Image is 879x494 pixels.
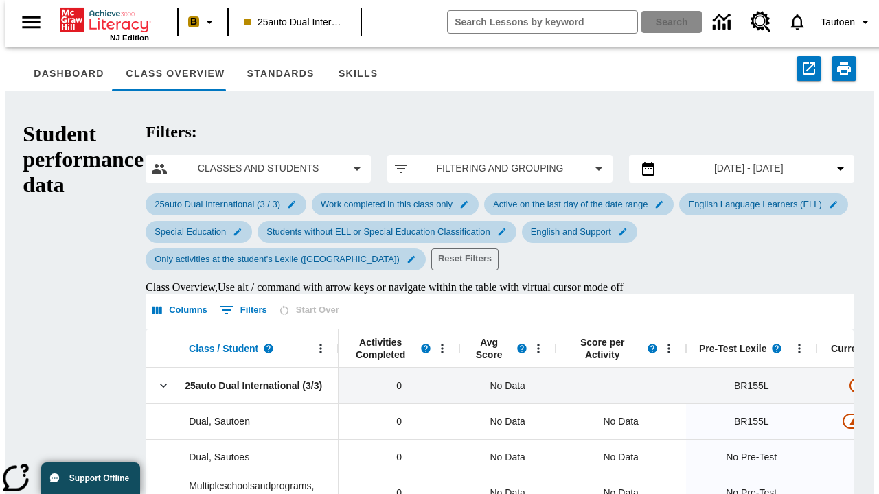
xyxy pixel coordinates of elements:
[339,403,459,439] div: 0, Dual, Sautoen
[699,342,767,355] span: Pre-Test Lexile
[179,161,338,176] span: Classes and Students
[726,450,777,464] span: No Pre-Test, Dual, Sautoes
[185,379,322,392] span: 25auto Dual International (3/3)
[258,338,279,359] button: Read more about Class / Student
[459,439,556,475] div: No Data, Dual, Sautoes
[146,254,408,264] span: Only activities at the student's Lexile ([GEOGRAPHIC_DATA])
[483,443,532,471] span: No Data
[312,193,479,215] div: Edit Work completed in this class only filter selected submenu item
[734,414,769,429] span: Beginning reader 155 Lexile, Dual, Sautoen
[146,221,252,243] div: Edit Special Education filter selected submenu item
[815,10,879,34] button: Profile/Settings
[345,336,415,361] span: Activities Completed
[734,379,769,393] span: Beginning reader 155 Lexile, 25auto Dual International (3/3)
[11,2,52,43] button: Open side menu
[597,443,646,471] div: No Data, Dual, Sautoes
[797,56,821,81] button: Export to CSV
[189,450,249,464] span: Dual, Sautoes
[528,338,549,359] button: Open Menu
[597,408,646,435] div: No Data, Dual, Sautoen
[789,338,810,359] button: Open Menu
[779,4,815,40] a: Notifications
[766,338,787,359] button: Read more about Pre-Test Lexile
[146,248,426,270] div: Edit Only activities at the student's Lexile (Reading) filter selected submenu item
[562,336,642,361] span: Score per Activity
[23,58,115,91] button: Dashboard
[396,379,402,393] span: 0
[190,13,197,30] span: B
[146,281,854,294] div: Class Overview , Use alt / command with arrow keys or navigate within the table with virtual curs...
[459,403,556,439] div: No Data, Dual, Sautoen
[485,199,656,209] span: Active on the last day of the date range
[189,414,250,428] span: Dual, Sautoen
[742,3,779,40] a: Resource Center, Will open in new tab
[216,299,271,321] button: Show filters
[714,161,784,176] span: [DATE] - [DATE]
[523,226,619,237] span: English and Support
[183,10,223,34] button: Boost Class color is peach. Change class color
[642,338,663,359] button: Read more about Score per Activity
[312,199,461,209] span: Work completed in this class only
[60,5,149,42] div: Home
[146,199,288,209] span: 25auto Dual International (3 / 3)
[146,226,234,237] span: Special Education
[115,58,236,91] button: Class Overview
[146,123,854,141] h2: Filters:
[146,193,306,215] div: Edit 25auto Dual International (3 / 3) filter selected submenu item
[151,161,365,177] button: Select classes and students menu item
[153,375,174,396] button: Click here to collapse the class row
[679,193,847,215] div: Edit English Language Learners (ELL) filter selected submenu item
[339,439,459,475] div: 0, Dual, Sautoes
[326,58,391,91] button: Skills
[310,338,331,359] button: Open Menu
[680,199,830,209] span: English Language Learners (ELL)
[659,338,679,359] button: Open Menu
[396,414,402,429] span: 0
[258,226,498,237] span: Students without ELL or Special Education Classification
[832,161,849,177] svg: Collapse Date Range Filter
[236,58,326,91] button: Standards
[459,368,556,403] div: No Data, 25auto Dual International (3/3)
[821,15,855,30] span: Tautoen
[432,338,453,359] button: Open Menu
[483,408,532,436] span: No Data
[149,300,211,321] button: Select columns
[484,193,674,215] div: Edit Active on the last day of the date range filter selected submenu item
[512,338,532,359] button: Read more about the Average score
[339,368,459,403] div: 0, 25auto Dual International (3/3)
[420,161,580,176] span: Filtering and Grouping
[244,15,345,30] span: 25auto Dual International
[393,161,607,177] button: Apply filters menu item
[522,221,637,243] div: Edit English and Support filter selected submenu item
[157,379,170,392] svg: Click here to collapse the class row
[415,338,436,359] button: Read more about Activities Completed
[483,372,532,400] span: No Data
[448,11,637,33] input: search field
[396,450,402,464] span: 0
[635,161,849,177] button: Select the date range menu item
[832,56,856,81] button: Print
[466,336,512,361] span: Avg Score
[189,342,258,355] span: Class / Student
[110,34,149,42] span: NJ Edition
[41,462,140,494] button: Support Offline
[69,473,129,483] span: Support Offline
[258,221,516,243] div: Edit Students without ELL or Special Education Classification filter selected submenu item
[705,3,742,41] a: Data Center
